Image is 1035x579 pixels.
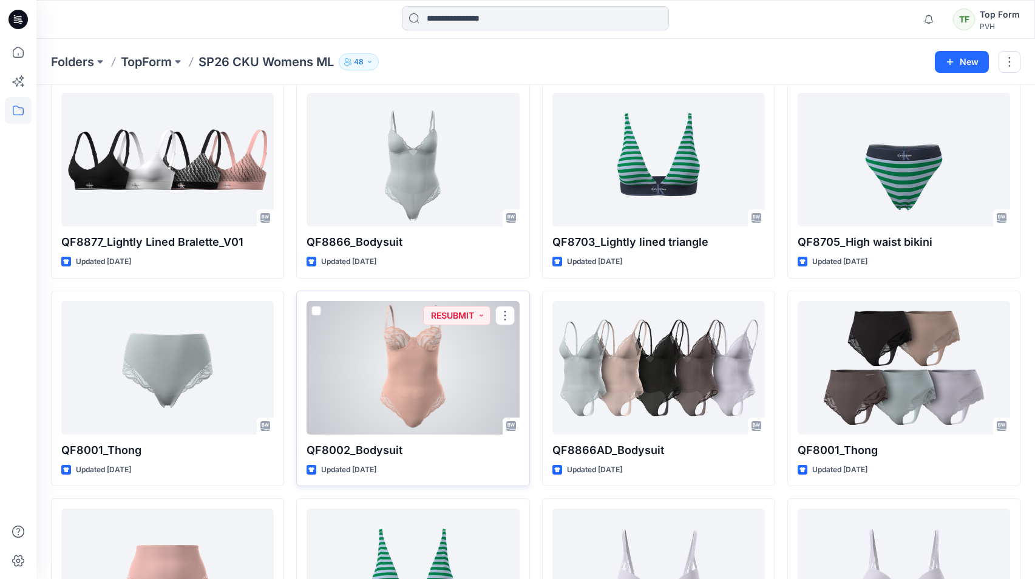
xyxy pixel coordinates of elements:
[798,442,1010,459] p: QF8001_Thong
[51,53,94,70] a: Folders
[307,442,519,459] p: QF8002_Bodysuit
[61,93,274,226] a: QF8877_Lightly Lined Bralette_V01
[552,234,765,251] p: QF8703_Lightly lined triangle
[812,464,867,476] p: Updated [DATE]
[812,256,867,268] p: Updated [DATE]
[121,53,172,70] a: TopForm
[935,51,989,73] button: New
[61,301,274,435] a: QF8001_Thong
[354,55,364,69] p: 48
[798,234,1010,251] p: QF8705_High waist bikini
[953,8,975,30] div: TF
[321,464,376,476] p: Updated [DATE]
[307,93,519,226] a: QF8866_Bodysuit
[798,301,1010,435] a: QF8001_Thong
[61,234,274,251] p: QF8877_Lightly Lined Bralette_V01
[307,234,519,251] p: QF8866_Bodysuit
[552,93,765,226] a: QF8703_Lightly lined triangle
[61,442,274,459] p: QF8001_Thong
[339,53,379,70] button: 48
[798,93,1010,226] a: QF8705_High waist bikini
[76,464,131,476] p: Updated [DATE]
[567,256,622,268] p: Updated [DATE]
[199,53,334,70] p: SP26 CKU Womens ML
[552,301,765,435] a: QF8866AD_Bodysuit
[307,301,519,435] a: QF8002_Bodysuit
[980,7,1020,22] div: Top Form
[76,256,131,268] p: Updated [DATE]
[321,256,376,268] p: Updated [DATE]
[980,22,1020,31] div: PVH
[552,442,765,459] p: QF8866AD_Bodysuit
[567,464,622,476] p: Updated [DATE]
